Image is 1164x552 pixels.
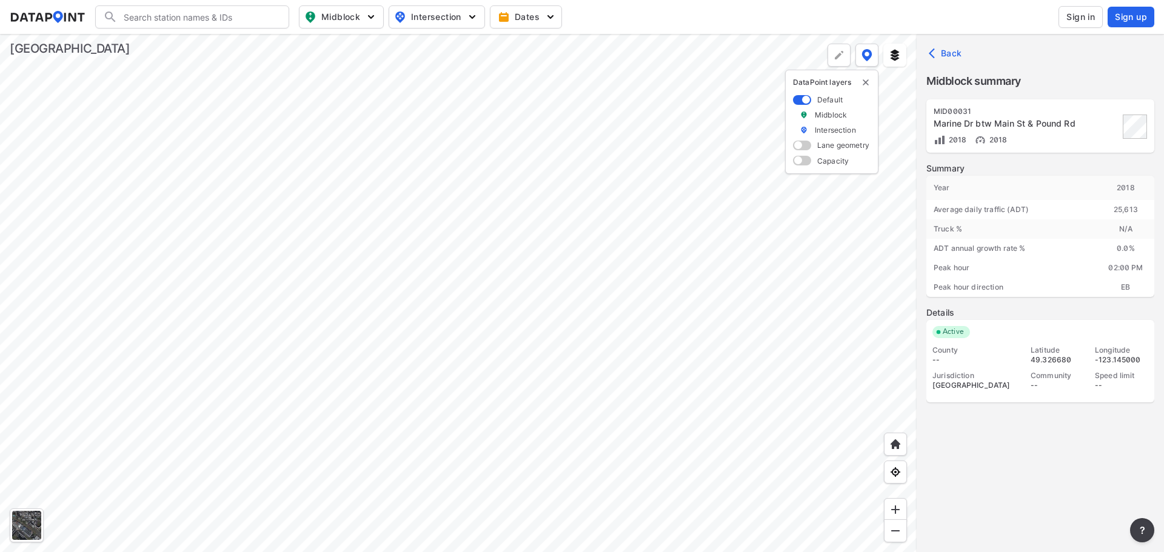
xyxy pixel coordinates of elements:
div: Zoom out [884,519,907,542]
div: Peak hour direction [926,278,1097,297]
span: Intersection [394,10,477,24]
img: close-external-leyer.3061a1c7.svg [861,78,871,87]
div: County [932,345,1020,355]
label: Summary [926,162,1154,175]
div: 2018 [1097,176,1154,200]
div: MID00031 [934,107,1119,116]
label: Details [926,307,1154,319]
label: Midblock summary [926,73,1154,90]
label: Intersection [815,125,856,135]
img: zeq5HYn9AnE9l6UmnFLPAAAAAElFTkSuQmCC [889,466,901,478]
img: +XpAUvaXAN7GudzAAAAAElFTkSuQmCC [889,438,901,450]
span: 2018 [946,135,967,144]
img: MAAAAAElFTkSuQmCC [889,525,901,537]
a: Sign up [1105,7,1154,27]
div: Toggle basemap [10,508,44,542]
img: dataPointLogo.9353c09d.svg [10,11,85,23]
div: -123.145000 [1095,355,1148,365]
label: Default [817,95,843,105]
img: 5YPKRKmlfpI5mqlR8AD95paCi+0kK1fRFDJSaMmawlwaeJcJwk9O2fotCW5ve9gAAAAASUVORK5CYII= [365,11,377,23]
div: 0.0 % [1097,239,1154,258]
span: Sign in [1066,11,1095,23]
p: DataPoint layers [793,78,871,87]
div: Marine Dr btw Main St & Pound Rd [934,118,1119,130]
div: Jurisdiction [932,371,1020,381]
div: -- [1031,381,1084,390]
label: Midblock [815,110,847,120]
span: Back [931,47,962,59]
div: 49.326680 [1031,355,1084,365]
div: 02:00 PM [1097,258,1154,278]
div: [GEOGRAPHIC_DATA] [10,40,130,57]
img: map_pin_int.54838e6b.svg [393,10,407,24]
span: Dates [500,11,554,23]
span: Active [938,326,970,338]
img: calendar-gold.39a51dde.svg [498,11,510,23]
div: Polygon tool [828,44,851,67]
div: ADT annual growth rate % [926,239,1097,258]
label: Lane geometry [817,140,869,150]
button: more [1130,518,1154,542]
span: 2018 [986,135,1008,144]
img: layers.ee07997e.svg [889,49,901,61]
button: Intersection [389,5,485,28]
img: marker_Midblock.5ba75e30.svg [800,110,808,120]
img: data-point-layers.37681fc9.svg [861,49,872,61]
div: Peak hour [926,258,1097,278]
img: 5YPKRKmlfpI5mqlR8AD95paCi+0kK1fRFDJSaMmawlwaeJcJwk9O2fotCW5ve9gAAAAASUVORK5CYII= [466,11,478,23]
div: View my location [884,461,907,484]
button: Dates [490,5,562,28]
label: Capacity [817,156,849,166]
a: Sign in [1056,6,1105,28]
img: marker_Intersection.6861001b.svg [800,125,808,135]
div: Year [926,176,1097,200]
span: Midblock [304,10,376,24]
img: +Dz8AAAAASUVORK5CYII= [833,49,845,61]
img: 5YPKRKmlfpI5mqlR8AD95paCi+0kK1fRFDJSaMmawlwaeJcJwk9O2fotCW5ve9gAAAAASUVORK5CYII= [544,11,557,23]
div: Truck % [926,219,1097,239]
div: Speed limit [1095,371,1148,381]
div: [GEOGRAPHIC_DATA] [932,381,1020,390]
span: ? [1137,523,1147,537]
img: Vehicle speed [974,134,986,146]
button: Back [926,44,967,63]
div: Average daily traffic (ADT) [926,200,1097,219]
img: map_pin_mid.602f9df1.svg [303,10,318,24]
div: Community [1031,371,1084,381]
input: Search [118,7,281,27]
div: 25,613 [1097,200,1154,219]
div: Latitude [1031,345,1084,355]
div: -- [932,355,1020,365]
div: EB [1097,278,1154,297]
div: -- [1095,381,1148,390]
button: Sign in [1059,6,1103,28]
button: Midblock [299,5,384,28]
span: Sign up [1115,11,1147,23]
img: Volume count [934,134,946,146]
img: ZvzfEJKXnyWIrJytrsY285QMwk63cM6Drc+sIAAAAASUVORK5CYII= [889,504,901,516]
div: N/A [1097,219,1154,239]
div: Zoom in [884,498,907,521]
button: delete [861,78,871,87]
button: Sign up [1108,7,1154,27]
div: Longitude [1095,345,1148,355]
